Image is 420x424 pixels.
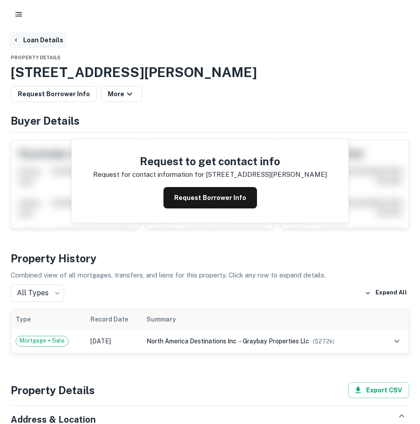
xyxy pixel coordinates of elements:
th: Summary [142,310,379,329]
span: Property Details [11,55,61,60]
p: [STREET_ADDRESS][PERSON_NAME] [206,169,327,180]
th: Type [11,310,86,329]
iframe: Chat Widget [375,353,420,395]
button: Expand All [363,286,409,300]
td: [DATE] [86,329,143,353]
button: Request Borrower Info [11,86,97,102]
div: All Types [11,284,64,302]
button: expand row [389,334,404,349]
p: Combined view of all mortgages, transfers, and liens for this property. Click any row to expand d... [11,270,409,281]
h4: Request to get contact info [93,153,327,169]
span: Mortgage + Sale [16,336,68,345]
button: Export CSV [348,382,409,398]
span: ($ 272k ) [313,338,334,345]
span: graybay properties llc [243,338,309,345]
h3: [STREET_ADDRESS][PERSON_NAME] [11,62,409,82]
th: Record Date [86,310,143,329]
h4: Buyer Details [11,113,409,129]
h4: Property History [11,250,409,266]
button: Request Borrower Info [163,187,257,208]
div: → [147,336,375,346]
p: Request for contact information for [93,169,204,180]
button: More [101,86,142,102]
h4: Property Details [11,382,95,398]
button: Loan Details [9,32,67,48]
span: north america destinations inc [147,338,237,345]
